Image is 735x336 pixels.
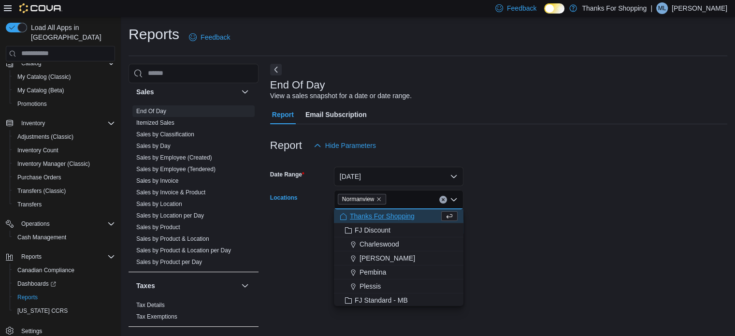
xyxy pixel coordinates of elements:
[334,223,463,237] button: FJ Discount
[136,166,216,173] a: Sales by Employee (Tendered)
[272,105,294,124] span: Report
[17,218,54,230] button: Operations
[136,258,202,266] span: Sales by Product per Day
[334,251,463,265] button: [PERSON_NAME]
[507,3,536,13] span: Feedback
[325,141,376,150] span: Hide Parameters
[360,239,399,249] span: Charleswood
[334,209,463,223] button: Thanks For Shopping
[136,107,166,115] span: End Of Day
[14,145,115,156] span: Inventory Count
[129,25,179,44] h1: Reports
[10,130,119,144] button: Adjustments (Classic)
[338,194,387,205] span: Normanview
[270,194,298,202] label: Locations
[14,172,65,183] a: Purchase Orders
[14,278,60,290] a: Dashboards
[14,264,78,276] a: Canadian Compliance
[544,3,564,14] input: Dark Mode
[17,280,56,288] span: Dashboards
[136,281,237,291] button: Taxes
[334,237,463,251] button: Charleswood
[2,217,119,231] button: Operations
[27,23,115,42] span: Load All Apps in [GEOGRAPHIC_DATA]
[136,119,174,127] span: Itemized Sales
[14,199,45,210] a: Transfers
[14,172,115,183] span: Purchase Orders
[136,87,154,97] h3: Sales
[136,177,178,184] a: Sales by Invoice
[10,198,119,211] button: Transfers
[136,108,166,115] a: End Of Day
[10,171,119,184] button: Purchase Orders
[14,232,115,243] span: Cash Management
[17,251,115,263] span: Reports
[10,263,119,277] button: Canadian Compliance
[14,232,70,243] a: Cash Management
[305,105,367,124] span: Email Subscription
[355,225,390,235] span: FJ Discount
[136,302,165,308] a: Tax Details
[136,201,182,207] a: Sales by Location
[136,224,180,231] a: Sales by Product
[14,264,115,276] span: Canadian Compliance
[17,307,68,315] span: [US_STATE] CCRS
[136,87,237,97] button: Sales
[10,277,119,291] a: Dashboards
[17,251,45,263] button: Reports
[310,136,380,155] button: Hide Parameters
[582,2,647,14] p: Thanks For Shopping
[17,133,73,141] span: Adjustments (Classic)
[136,154,212,161] a: Sales by Employee (Created)
[14,98,115,110] span: Promotions
[136,177,178,185] span: Sales by Invoice
[658,2,666,14] span: ML
[136,142,171,150] span: Sales by Day
[10,184,119,198] button: Transfers (Classic)
[2,250,119,263] button: Reports
[136,212,204,219] a: Sales by Location per Day
[21,119,45,127] span: Inventory
[19,3,62,13] img: Cova
[14,85,115,96] span: My Catalog (Beta)
[376,196,382,202] button: Remove Normanview from selection in this group
[14,199,115,210] span: Transfers
[136,131,194,138] span: Sales by Classification
[10,97,119,111] button: Promotions
[10,84,119,97] button: My Catalog (Beta)
[14,71,115,83] span: My Catalog (Classic)
[17,234,66,241] span: Cash Management
[14,85,68,96] a: My Catalog (Beta)
[17,293,38,301] span: Reports
[270,171,304,178] label: Date Range
[14,98,51,110] a: Promotions
[10,70,119,84] button: My Catalog (Classic)
[136,131,194,138] a: Sales by Classification
[185,28,234,47] a: Feedback
[17,117,115,129] span: Inventory
[14,185,70,197] a: Transfers (Classic)
[10,304,119,318] button: [US_STATE] CCRS
[21,220,50,228] span: Operations
[136,235,209,243] span: Sales by Product & Location
[10,157,119,171] button: Inventory Manager (Classic)
[129,299,259,326] div: Taxes
[239,86,251,98] button: Sales
[136,223,180,231] span: Sales by Product
[17,201,42,208] span: Transfers
[334,293,463,307] button: FJ Standard - MB
[17,174,61,181] span: Purchase Orders
[270,79,325,91] h3: End Of Day
[14,71,75,83] a: My Catalog (Classic)
[355,295,408,305] span: FJ Standard - MB
[17,218,115,230] span: Operations
[10,144,119,157] button: Inventory Count
[17,266,74,274] span: Canadian Compliance
[136,301,165,309] span: Tax Details
[334,279,463,293] button: Plessis
[672,2,727,14] p: [PERSON_NAME]
[270,64,282,75] button: Next
[136,235,209,242] a: Sales by Product & Location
